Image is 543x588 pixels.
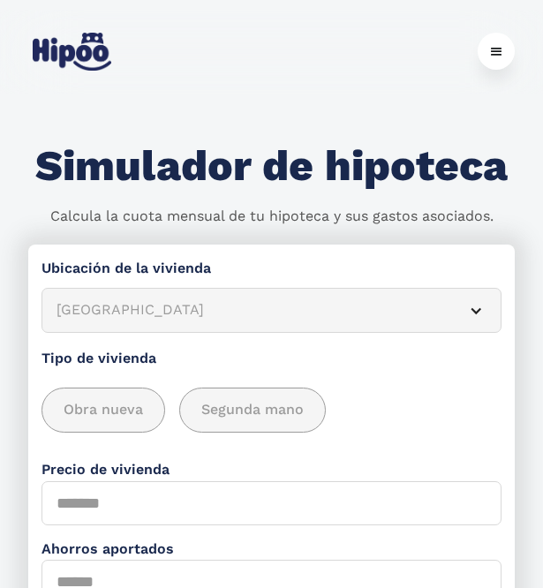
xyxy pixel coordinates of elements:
span: Segunda mano [201,399,304,421]
span: Obra nueva [64,399,143,421]
div: menu [478,33,515,70]
label: Ahorros aportados [41,539,502,561]
a: home [28,26,115,78]
div: add_description_here [41,388,502,433]
label: Tipo de vivienda [41,348,502,370]
p: Calcula la cuota mensual de tu hipoteca y sus gastos asociados. [50,206,494,226]
h1: Simulador de hipoteca [35,143,508,190]
article: [GEOGRAPHIC_DATA] [41,288,502,333]
label: Ubicación de la vivienda [41,258,502,280]
label: Precio de vivienda [41,459,502,481]
div: [GEOGRAPHIC_DATA] [57,299,444,321]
